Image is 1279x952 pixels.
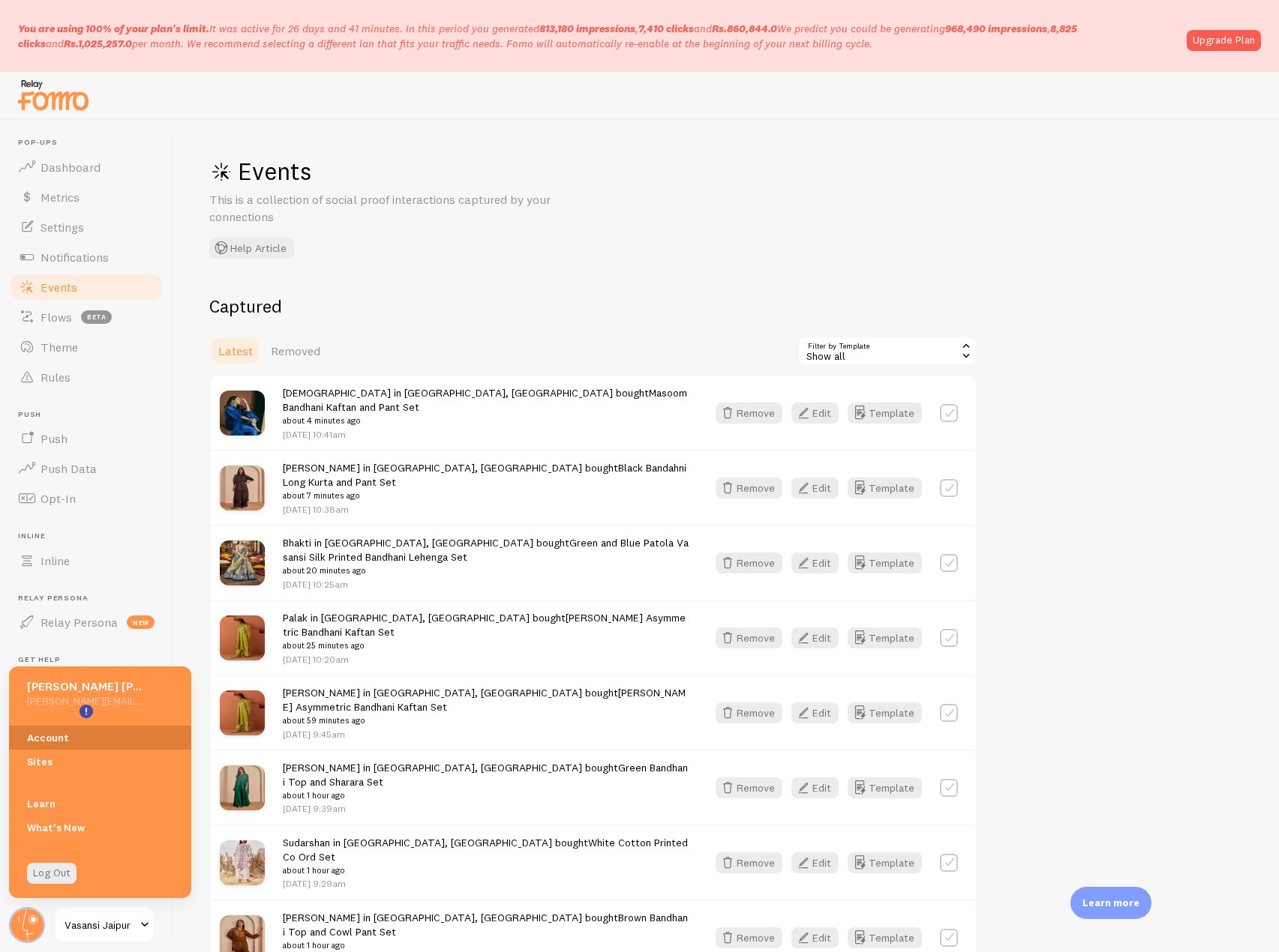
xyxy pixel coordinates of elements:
a: Inline [9,546,164,576]
p: [DATE] 9:45am [283,728,689,741]
button: Edit [791,927,839,948]
button: Remove [716,627,782,648]
a: Sites [9,750,191,774]
p: This is a collection of social proof interactions captured by your connections [209,191,569,226]
h2: Captured [209,295,977,318]
span: Settings [41,220,84,235]
button: Remove [716,403,782,424]
button: Template [848,702,922,723]
span: Pop-ups [18,138,164,148]
button: Remove [716,702,782,723]
button: Template [848,477,922,498]
p: It was active for 26 days and 41 minutes. In this period you generated We predict you could be ge... [18,21,1178,51]
a: Edit [791,627,848,648]
a: Edit [791,777,848,798]
a: Green Bandhani Top and Sharara Set [283,761,688,789]
small: about 1 hour ago [283,789,689,802]
span: , and [539,22,777,35]
a: Brown Bandhani Top and Cowl Pant Set [283,911,688,939]
a: Notifications [9,242,164,272]
a: Flows beta [9,302,164,332]
button: Edit [791,777,839,798]
p: [DATE] 10:25am [283,578,689,591]
span: Bhakti in [GEOGRAPHIC_DATA], [GEOGRAPHIC_DATA] bought [283,536,689,578]
span: Metrics [41,190,80,205]
button: Remove [716,927,782,948]
a: Opt-In [9,483,164,513]
button: Edit [791,627,839,648]
b: 813,180 impressions [539,22,635,35]
a: [PERSON_NAME] Asymmetric Bandhani Kaftan Set [283,611,686,639]
h5: [PERSON_NAME][EMAIL_ADDRESS][DOMAIN_NAME] [27,694,143,708]
a: [PERSON_NAME] Asymmetric Bandhani Kaftan Set [283,686,686,714]
a: Learn [9,792,191,816]
button: Template [848,852,922,873]
b: 968,490 impressions [945,22,1047,35]
img: VJ19072516-1_15df3e11-cdd4-42ac-8b68-16508133dd00_small.jpg [220,690,265,735]
span: Inline [18,531,164,541]
button: Template [848,627,922,648]
b: Rs.1,025,257.0 [64,37,132,50]
a: Rules [9,362,164,392]
img: VJ19072504_5d9cb476-b552-4117-8130-1cfa5090b83e_small.jpg [220,466,265,510]
img: fomo-relay-logo-orange.svg [16,76,91,114]
h5: [PERSON_NAME] [PERSON_NAME] [27,678,143,694]
a: Green and Blue Patola Vasansi Silk Printed Bandhani Lehenga Set [283,536,689,564]
a: Dashboard [9,152,164,182]
button: Help Article [209,238,294,259]
button: Remove [716,477,782,498]
small: about 1 hour ago [283,939,689,952]
button: Remove [716,852,782,873]
span: You are using 100% of your plan's limit. [18,22,209,35]
svg: <p>Watch New Feature Tutorials!</p> [80,705,93,718]
span: Relay Persona [41,615,118,630]
span: Dashboard [41,160,101,175]
p: Learn more [1082,896,1139,910]
span: [PERSON_NAME] in [GEOGRAPHIC_DATA], [GEOGRAPHIC_DATA] bought [283,461,689,503]
p: [DATE] 9:29am [283,877,689,890]
small: about 59 minutes ago [283,714,689,727]
span: [PERSON_NAME] in [GEOGRAPHIC_DATA], [GEOGRAPHIC_DATA] bought [283,686,689,728]
a: What's New [9,816,191,840]
span: Push [41,431,68,446]
button: Remove [716,777,782,798]
small: about 20 minutes ago [283,564,689,577]
button: Template [848,777,922,798]
span: [DEMOGRAPHIC_DATA] in [GEOGRAPHIC_DATA], [GEOGRAPHIC_DATA] bought [283,386,689,428]
span: Rules [41,370,71,385]
div: Learn more [1070,887,1151,919]
span: Get Help [18,655,164,665]
span: Sudarshan in [GEOGRAPHIC_DATA], [GEOGRAPHIC_DATA] bought [283,836,689,878]
button: Edit [791,852,839,873]
p: [DATE] 10:41am [283,428,689,441]
span: Inline [41,553,70,568]
button: Template [848,927,922,948]
p: [DATE] 9:39am [283,802,689,815]
span: Latest [218,343,253,358]
span: Palak in [GEOGRAPHIC_DATA], [GEOGRAPHIC_DATA] bought [283,611,689,653]
button: Edit [791,702,839,723]
p: [DATE] 10:20am [283,653,689,666]
small: about 25 minutes ago [283,639,689,652]
img: WhatsApp_Image_2025-09-24_at_12.31.20_AM_small.jpg [220,540,265,585]
a: Latest [209,336,262,366]
a: Removed [262,336,329,366]
button: Template [848,403,922,424]
a: Masoom Bandhani Kaftan and Pant Set [283,386,687,414]
a: Template [848,552,922,573]
a: Edit [791,852,848,873]
a: Edit [791,927,848,948]
b: Rs.860,844.0 [712,22,777,35]
a: Edit [791,552,848,573]
a: Events [9,272,164,302]
span: Notifications [41,250,109,265]
span: Flows [41,310,72,325]
a: Edit [791,477,848,498]
a: Black Bandahni Long Kurta and Pant Set [283,461,686,489]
